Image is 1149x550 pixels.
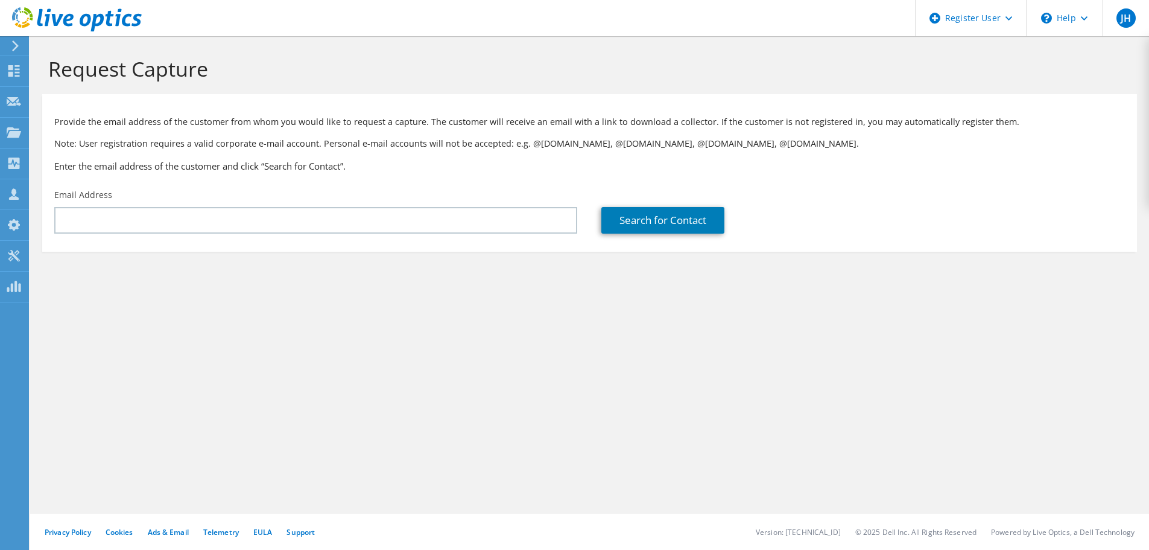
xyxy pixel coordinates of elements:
[54,159,1125,173] h3: Enter the email address of the customer and click “Search for Contact”.
[1041,13,1052,24] svg: \n
[991,527,1135,537] li: Powered by Live Optics, a Dell Technology
[855,527,976,537] li: © 2025 Dell Inc. All Rights Reserved
[106,527,133,537] a: Cookies
[54,189,112,201] label: Email Address
[54,137,1125,150] p: Note: User registration requires a valid corporate e-mail account. Personal e-mail accounts will ...
[203,527,239,537] a: Telemetry
[601,207,724,234] a: Search for Contact
[148,527,189,537] a: Ads & Email
[48,56,1125,82] h1: Request Capture
[286,527,315,537] a: Support
[756,527,841,537] li: Version: [TECHNICAL_ID]
[253,527,272,537] a: EULA
[1116,8,1136,28] span: JH
[54,115,1125,129] p: Provide the email address of the customer from whom you would like to request a capture. The cust...
[45,527,91,537] a: Privacy Policy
